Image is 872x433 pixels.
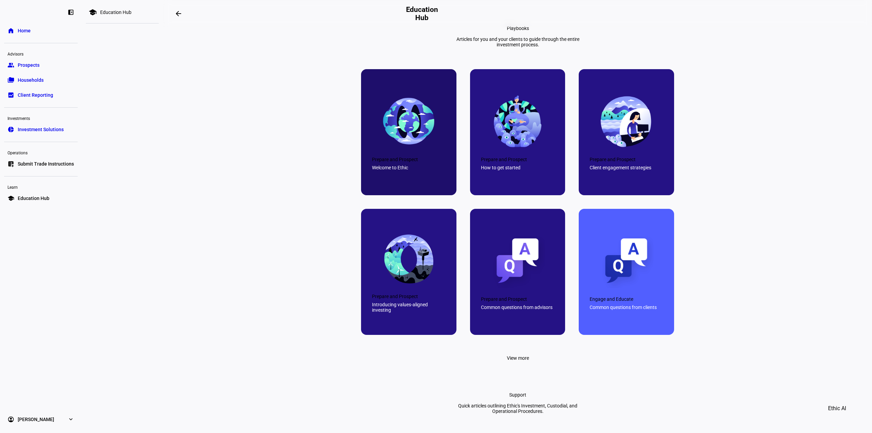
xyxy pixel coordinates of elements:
[819,400,856,417] button: Ethic AI
[89,8,97,16] mat-icon: school
[7,77,14,83] eth-mat-symbol: folder_copy
[590,296,663,302] div: Engage and Educate
[4,148,78,157] div: Operations
[7,126,14,133] eth-mat-symbol: pie_chart
[372,294,446,299] div: Prepare and Prospect
[449,36,586,47] div: Articles for you and your clients to guide through the entire investment process.
[481,157,555,162] div: Prepare and Prospect
[100,10,131,15] div: Education Hub
[590,165,663,170] div: Client engagement strategies
[499,351,537,365] button: View more
[18,160,74,167] span: Submit Trade Instructions
[481,296,555,302] div: Prepare and Prospect
[7,195,14,202] eth-mat-symbol: school
[7,160,14,167] eth-mat-symbol: list_alt_add
[7,416,14,423] eth-mat-symbol: account_circle
[18,62,40,68] span: Prospects
[4,49,78,58] div: Advisors
[490,94,545,148] img: 67c0a1a361bf038d2e293661_66d75062e6db20f9f8bea3a5_World%25203.png
[507,26,529,31] div: Playbooks
[590,305,663,310] div: Common questions from clients
[18,126,64,133] span: Investment Solutions
[174,10,183,18] mat-icon: arrow_backwards
[481,305,555,310] div: Common questions from advisors
[509,392,526,398] div: Support
[7,62,14,68] eth-mat-symbol: group
[4,58,78,72] a: groupProspects
[18,416,54,423] span: [PERSON_NAME]
[4,182,78,191] div: Learn
[4,88,78,102] a: bid_landscapeClient Reporting
[599,234,653,288] img: 67c0a1a14fc8855d30016835_663e60d4891242c5d6cd46c1_QA-clients.png
[18,92,53,98] span: Client Reporting
[7,27,14,34] eth-mat-symbol: home
[402,5,441,22] h2: Education Hub
[67,416,74,423] eth-mat-symbol: expand_more
[449,403,586,414] div: Quick articles outlining Ethic's Investment, Custodial, and Operational Procedures.
[67,9,74,16] eth-mat-symbol: left_panel_close
[18,27,31,34] span: Home
[481,165,555,170] div: How to get started
[507,351,529,365] span: View more
[599,94,653,149] img: 67c0a1a3dd398c4549a83ca6_663e60d4891242c5d6cd46be_final-office.png
[18,195,49,202] span: Education Hub
[590,157,663,162] div: Prepare and Prospect
[372,302,446,313] div: Introducing values-aligned investing
[18,77,44,83] span: Households
[372,157,446,162] div: Prepare and Prospect
[828,400,846,417] span: Ethic AI
[381,94,436,149] img: 67c0a1a41fd1db2665af57fe_663e60d4891242c5d6cd469c_final-earth.png
[7,92,14,98] eth-mat-symbol: bid_landscape
[4,113,78,123] div: Investments
[381,231,436,285] img: 67c0a1a2f5e9615512c0482a_663e60d4891242c5d6cd46bf_final-mobius.png
[4,73,78,87] a: folder_copyHouseholds
[490,234,545,288] img: 67c0a1a2267361cccc837e9a_663e60d4891242c5d6cd46c0_QA-advisors.png
[4,24,78,37] a: homeHome
[372,165,446,170] div: Welcome to Ethic
[4,123,78,136] a: pie_chartInvestment Solutions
